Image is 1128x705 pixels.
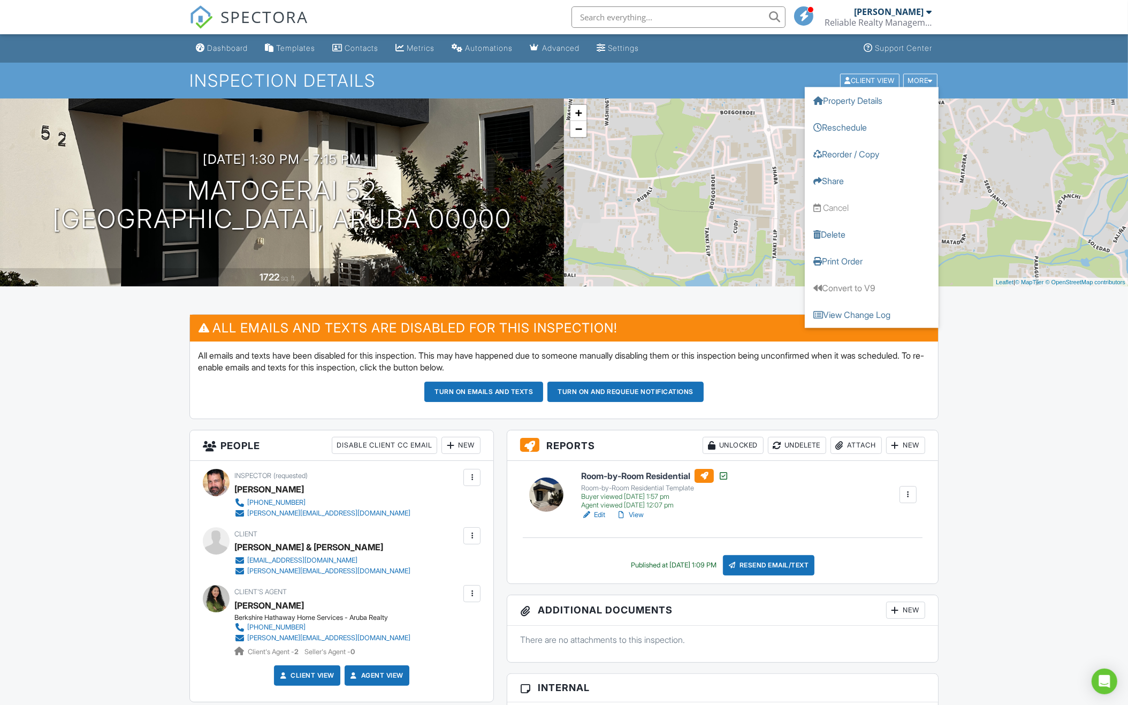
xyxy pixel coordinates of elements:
[592,39,643,58] a: Settings
[520,634,925,646] p: There are no attachments to this inspection.
[581,484,729,492] div: Room-by-Room Residential Template
[234,622,410,633] a: [PHONE_NUMBER]
[703,437,764,454] div: Unlocked
[581,492,729,501] div: Buyer viewed [DATE] 1:57 pm
[234,597,304,613] a: [PERSON_NAME]
[570,105,586,121] a: Zoom in
[886,602,925,619] div: New
[1092,669,1117,694] div: Open Intercom Messenger
[247,498,306,507] div: [PHONE_NUMBER]
[247,634,410,642] div: [PERSON_NAME][EMAIL_ADDRESS][DOMAIN_NAME]
[304,648,355,656] span: Seller's Agent -
[993,278,1128,287] div: |
[805,274,939,301] a: Convert to V9
[234,613,419,622] div: Berkshire Hathaway Home Services - Aruba Realty
[203,152,361,166] h3: [DATE] 1:30 pm - 7:15 pm
[840,73,900,88] div: Client View
[332,437,437,454] div: Disable Client CC Email
[859,39,936,58] a: Support Center
[234,530,257,538] span: Client
[424,382,543,402] button: Turn on emails and texts
[247,509,410,518] div: [PERSON_NAME][EMAIL_ADDRESS][DOMAIN_NAME]
[234,633,410,643] a: [PERSON_NAME][EMAIL_ADDRESS][DOMAIN_NAME]
[616,510,644,520] a: View
[190,430,493,461] h3: People
[192,39,252,58] a: Dashboard
[805,140,939,167] a: Reorder / Copy
[350,648,355,656] strong: 0
[542,43,580,52] div: Advanced
[189,5,213,29] img: The Best Home Inspection Software - Spectora
[570,121,586,137] a: Zoom out
[348,670,403,681] a: Agent View
[547,382,704,402] button: Turn on and Requeue Notifications
[825,17,932,28] div: Reliable Realty Management Services
[805,113,939,140] a: Reschedule
[345,43,378,52] div: Contacts
[407,43,435,52] div: Metrics
[234,481,304,497] div: [PERSON_NAME]
[768,437,826,454] div: Undelete
[278,670,334,681] a: Client View
[248,648,300,656] span: Client's Agent -
[234,472,271,480] span: Inspector
[886,437,925,454] div: New
[391,39,439,58] a: Metrics
[805,247,939,274] a: Print Order
[273,472,308,480] span: (requested)
[189,71,939,90] h1: Inspection Details
[1015,279,1044,285] a: © MapTiler
[581,469,729,510] a: Room-by-Room Residential Room-by-Room Residential Template Buyer viewed [DATE] 1:57 pm Agent view...
[198,350,930,374] p: All emails and texts have been disabled for this inspection. This may have happened due to someon...
[247,567,410,575] div: [PERSON_NAME][EMAIL_ADDRESS][DOMAIN_NAME]
[525,39,584,58] a: Advanced
[875,43,932,52] div: Support Center
[247,623,306,632] div: [PHONE_NUMBER]
[581,510,605,520] a: Edit
[247,556,357,565] div: [EMAIL_ADDRESS][DOMAIN_NAME]
[854,6,924,17] div: [PERSON_NAME]
[805,87,939,113] a: Property Details
[234,497,410,508] a: [PHONE_NUMBER]
[189,14,308,37] a: SPECTORA
[220,5,308,28] span: SPECTORA
[996,279,1013,285] a: Leaflet
[823,201,849,213] div: Cancel
[207,43,248,52] div: Dashboard
[1046,279,1125,285] a: © OpenStreetMap contributors
[260,271,279,283] div: 1722
[507,430,938,461] h3: Reports
[581,469,729,483] h6: Room-by-Room Residential
[805,167,939,194] a: Share
[608,43,639,52] div: Settings
[234,566,410,577] a: [PERSON_NAME][EMAIL_ADDRESS][DOMAIN_NAME]
[234,555,410,566] a: [EMAIL_ADDRESS][DOMAIN_NAME]
[190,315,938,341] h3: All emails and texts are disabled for this inspection!
[507,595,938,626] h3: Additional Documents
[234,588,287,596] span: Client's Agent
[328,39,383,58] a: Contacts
[276,43,315,52] div: Templates
[234,508,410,519] a: [PERSON_NAME][EMAIL_ADDRESS][DOMAIN_NAME]
[261,39,319,58] a: Templates
[723,555,815,575] div: Resend Email/Text
[281,274,296,282] span: sq. ft.
[581,501,729,510] div: Agent viewed [DATE] 12:07 pm
[52,177,512,233] h1: Matogerai 52 [GEOGRAPHIC_DATA], Aruba 00000
[805,221,939,247] a: Delete
[805,301,939,328] a: View Change Log
[234,539,383,555] div: [PERSON_NAME] & [PERSON_NAME]
[839,76,902,84] a: Client View
[465,43,513,52] div: Automations
[294,648,299,656] strong: 2
[631,561,717,570] div: Published at [DATE] 1:09 PM
[830,437,882,454] div: Attach
[903,73,938,88] div: More
[441,437,481,454] div: New
[447,39,517,58] a: Automations (Basic)
[507,674,938,702] h3: Internal
[571,6,786,28] input: Search everything...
